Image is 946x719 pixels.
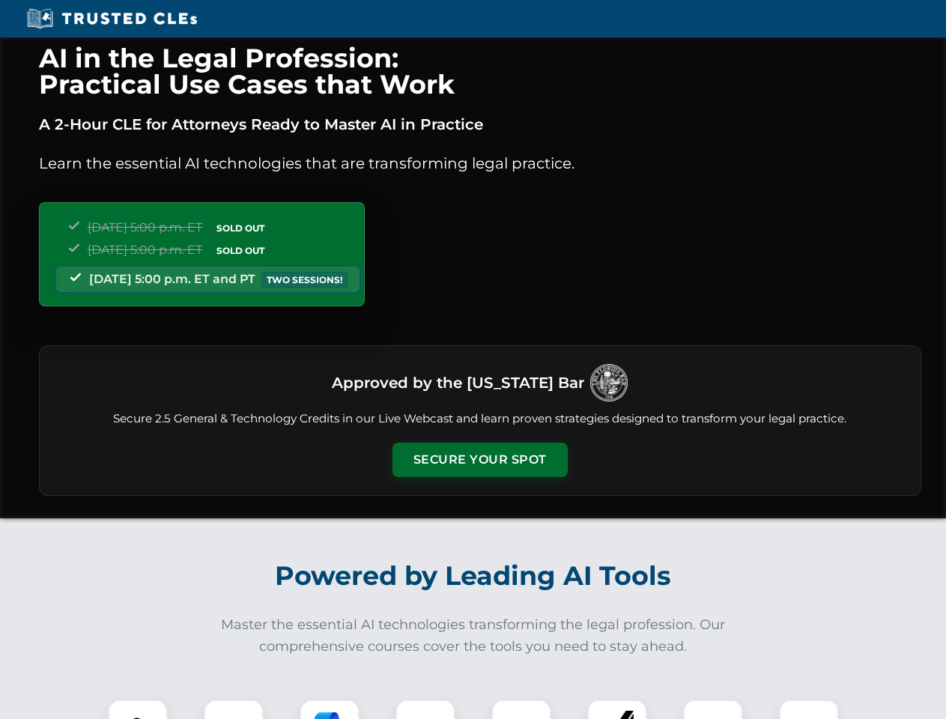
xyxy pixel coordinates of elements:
img: Trusted CLEs [22,7,201,30]
span: [DATE] 5:00 p.m. ET [88,243,202,257]
span: SOLD OUT [211,220,270,236]
img: Logo [590,364,628,401]
p: A 2-Hour CLE for Attorneys Ready to Master AI in Practice [39,112,921,136]
button: Secure Your Spot [392,443,568,477]
p: Secure 2.5 General & Technology Credits in our Live Webcast and learn proven strategies designed ... [58,410,903,428]
p: Learn the essential AI technologies that are transforming legal practice. [39,151,921,175]
h1: AI in the Legal Profession: Practical Use Cases that Work [39,45,921,97]
h3: Approved by the [US_STATE] Bar [332,369,584,396]
span: [DATE] 5:00 p.m. ET [88,220,202,234]
h2: Powered by Leading AI Tools [58,550,888,602]
span: SOLD OUT [211,243,270,258]
p: Master the essential AI technologies transforming the legal profession. Our comprehensive courses... [211,614,736,658]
